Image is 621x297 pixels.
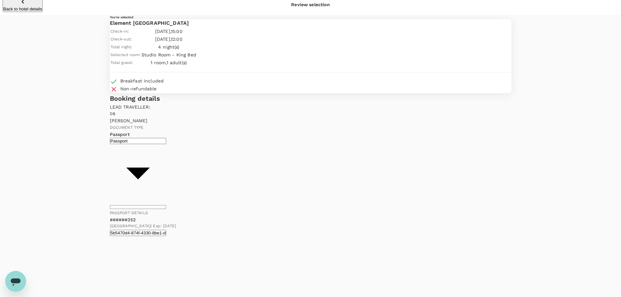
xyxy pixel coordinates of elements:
p: [DATE] , 12:00 [141,36,196,42]
span: Check-out [111,37,130,41]
p: 1 room , 1 adult(s) [141,59,196,66]
span: Passport details [110,211,148,215]
div: Breakfast included [120,78,164,84]
span: Selected room [111,52,140,57]
span: Total guest [111,60,132,65]
span: Total night [111,45,131,49]
span: : [130,36,132,41]
p: ######352 [110,216,502,223]
iframe: Button to launch messaging window [5,271,26,292]
span: : [139,52,140,57]
p: 4 night(s) [141,44,196,50]
div: Review selection [291,1,330,8]
p: Passport [110,131,166,138]
span: [GEOGRAPHIC_DATA] | Exp: [DATE] [110,223,502,230]
span: : [132,60,133,65]
h6: You've selected [110,15,511,19]
p: [PERSON_NAME] [110,117,511,124]
p: Element [GEOGRAPHIC_DATA] [110,19,511,27]
p: Back to hotel details [3,7,42,11]
div: Non-refundable [120,85,157,92]
span: Lead traveller : [110,104,150,110]
p: Studio Room - King Bed [141,52,196,58]
p: [DATE] , 15:00 [141,28,196,35]
span: : [127,28,129,34]
span: Document type [110,125,144,130]
div: ######352[GEOGRAPHIC_DATA]| Exp: [DATE] [110,216,502,230]
h6: Booking details [110,93,511,104]
span: Check-in [111,29,127,34]
span: : [131,44,132,49]
span: DB [110,111,115,116]
table: simple table [110,27,197,67]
